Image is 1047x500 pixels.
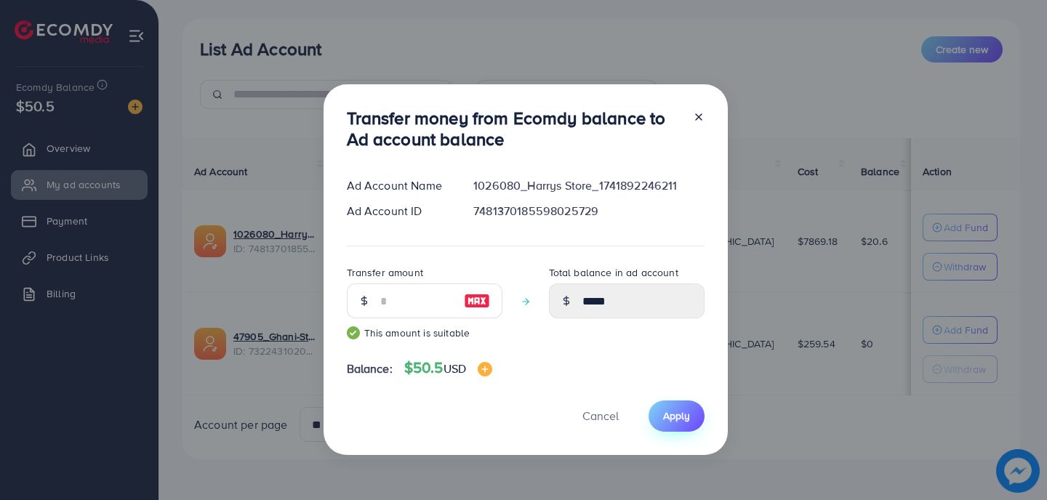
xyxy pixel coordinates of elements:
img: image [478,362,492,376]
h4: $50.5 [404,359,492,377]
span: Balance: [347,360,393,377]
span: Apply [663,408,690,423]
img: image [464,292,490,310]
label: Total balance in ad account [549,265,678,280]
span: USD [444,360,466,376]
label: Transfer amount [347,265,423,280]
span: Cancel [582,408,619,424]
button: Apply [649,400,705,432]
small: This amount is suitable [347,326,502,340]
h3: Transfer money from Ecomdy balance to Ad account balance [347,108,681,150]
div: Ad Account Name [335,177,462,194]
button: Cancel [564,400,637,432]
div: 1026080_Harrys Store_1741892246211 [462,177,715,194]
img: guide [347,326,360,339]
div: 7481370185598025729 [462,203,715,219]
div: Ad Account ID [335,203,462,219]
